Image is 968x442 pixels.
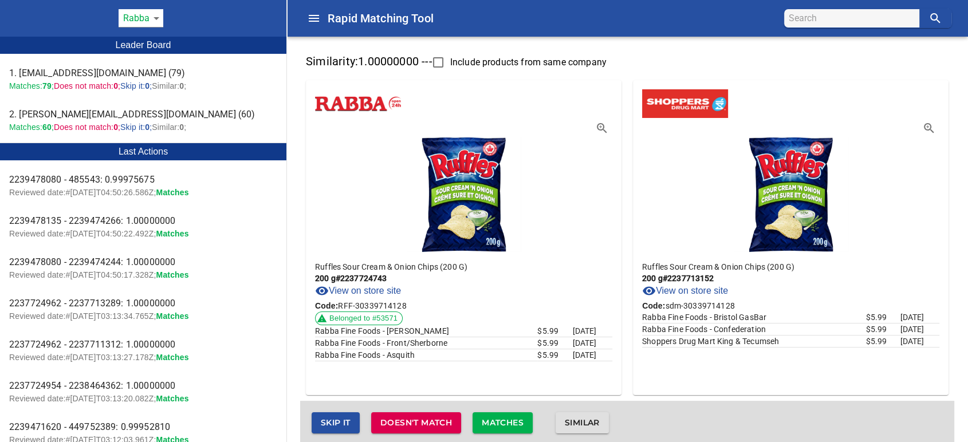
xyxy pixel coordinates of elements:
[152,81,186,90] span: Similar: ;
[407,132,521,252] img: ruffles sour cream & onion chips (200 g)
[572,325,612,337] td: [DATE]
[734,132,848,252] img: ruffles sour cream & onion chips (200 g)
[315,261,612,273] p: Ruffles Sour Cream & Onion Chips (200 G)
[179,81,184,90] b: 0
[482,416,524,430] span: Matches
[900,323,939,336] td: [DATE]
[900,311,939,323] td: [DATE]
[315,337,537,349] td: 171 Front Street East, Toronto
[642,273,939,284] p: 200 g # 2237713152
[572,349,612,361] td: [DATE]
[315,284,401,298] a: View on store site
[450,56,607,69] span: Include products from same company
[642,323,866,336] td: 385 Prince of Wales Drive, Mississauga
[156,188,189,197] span: Matches
[315,300,612,311] p: RFF-30339714128
[9,66,277,80] span: 1. [EMAIL_ADDRESS][DOMAIN_NAME] (79)
[315,89,401,118] img: rabbafinefoods.png
[866,323,900,336] td: $ 5.99
[315,273,612,284] p: 200 g # 2237724743
[919,9,951,27] button: search
[473,412,533,433] button: Matches
[9,81,54,90] span: Matches: ;
[156,229,189,238] span: Matches
[537,325,572,337] td: $ 5.99
[556,412,609,433] button: Similar
[642,301,665,310] b: Code:
[328,9,784,27] h6: Rapid Matching Tool
[9,173,277,187] span: 2239478080 - 485543: 0.99975675
[9,255,277,269] span: 2239478080 - 2239474244: 1.00000000
[9,420,277,434] span: 2239471620 - 449752389: 0.99952810
[9,338,277,352] span: 2237724962 - 2237711312: 1.00000000
[54,81,120,90] span: Does not match: ;
[315,301,338,310] b: Code:
[642,336,866,348] td: 761 KING STREET WEST
[156,311,189,321] span: Matches
[9,379,277,393] span: 2237724954 - 2238464362: 1.00000000
[42,123,52,132] b: 60
[113,123,118,132] b: 0
[642,261,939,273] p: Ruffles Sour Cream & Onion Chips (200 G)
[537,337,572,349] td: $ 5.99
[9,188,156,197] span: Reviewed date:# [DATE]T04:50:26.586Z ;
[9,123,54,132] span: Matches: ;
[42,81,52,90] b: 79
[152,123,186,132] span: Similar: ;
[426,50,607,74] label: Include Products From Same Company
[156,353,189,362] span: Matches
[179,123,184,132] b: 0
[537,349,572,361] td: $ 5.99
[113,81,118,90] b: 0
[9,270,156,279] span: Reviewed date:# [DATE]T04:50:17.328Z ;
[380,416,452,430] span: Doesn't match
[120,81,152,90] span: Skip it: ;
[9,108,277,121] span: 2. [PERSON_NAME][EMAIL_ADDRESS][DOMAIN_NAME] (60)
[145,123,149,132] b: 0
[300,5,328,32] button: Collapse
[9,229,156,238] span: Reviewed date:# [DATE]T04:50:22.492Z ;
[9,394,156,403] span: Reviewed date:# [DATE]T03:13:20.082Z ;
[9,311,156,321] span: Reviewed date:# [DATE]T03:13:34.765Z ;
[642,284,728,298] a: View on store site
[642,300,939,311] p: sdm-30339714128
[9,297,277,310] span: 2237724962 - 2237713289: 1.00000000
[120,123,152,132] span: Skip it: ;
[565,416,600,430] span: Similar
[145,81,149,90] b: 0
[321,416,351,430] span: Skip it
[315,325,537,337] td: 9 Isabella Street, Toronto
[789,9,919,27] input: search
[642,89,728,118] img: shoppersdrugmart.png
[54,123,120,132] span: Does not match: ;
[315,349,537,361] td: 40 Asquith Avenue, Toronto
[900,336,939,348] td: [DATE]
[312,412,360,433] button: Skip it
[866,336,900,348] td: $ 5.99
[300,50,954,74] p: Similarity: 1.00000000 ---
[642,311,866,323] td: 20 Bristol Road West, Mississauga
[866,311,900,323] td: $ 5.99
[119,9,164,27] div: Rabba
[156,394,189,403] span: Matches
[9,214,277,228] span: 2239478135 - 2239474266: 1.00000000
[9,353,156,362] span: Reviewed date:# [DATE]T03:13:27.178Z ;
[315,311,403,325] a: Belonged to #53571
[371,412,461,433] button: Doesn't match
[156,270,189,279] span: Matches
[325,313,402,324] span: Belonged to #53571
[572,337,612,349] td: [DATE]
